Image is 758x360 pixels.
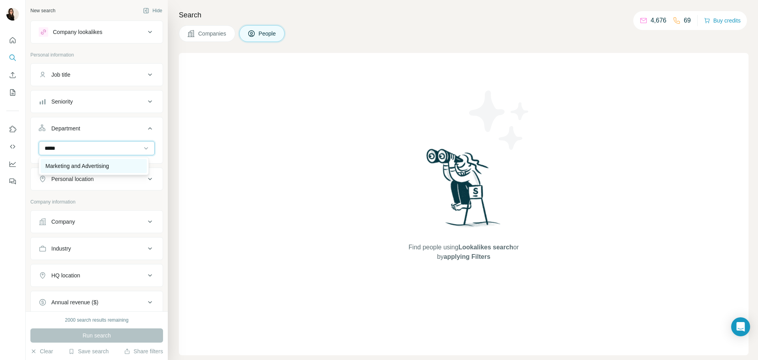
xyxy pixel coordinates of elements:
[6,33,19,47] button: Quick start
[53,28,102,36] div: Company lookalikes
[31,266,163,285] button: HQ location
[124,347,163,355] button: Share filters
[51,175,94,183] div: Personal location
[423,147,505,235] img: Surfe Illustration - Woman searching with binoculars
[31,293,163,312] button: Annual revenue ($)
[31,23,163,41] button: Company lookalikes
[51,71,70,79] div: Job title
[6,51,19,65] button: Search
[68,347,109,355] button: Save search
[65,317,129,324] div: 2000 search results remaining
[31,119,163,141] button: Department
[31,92,163,111] button: Seniority
[31,239,163,258] button: Industry
[31,170,163,188] button: Personal location
[444,253,490,260] span: applying Filters
[198,30,227,38] span: Companies
[51,245,71,253] div: Industry
[6,122,19,136] button: Use Surfe on LinkedIn
[651,16,666,25] p: 4,676
[259,30,277,38] span: People
[30,7,55,14] div: New search
[45,162,109,170] p: Marketing and Advertising
[684,16,691,25] p: 69
[51,298,98,306] div: Annual revenue ($)
[6,85,19,100] button: My lists
[31,212,163,231] button: Company
[464,85,535,156] img: Surfe Illustration - Stars
[51,271,80,279] div: HQ location
[51,98,73,106] div: Seniority
[731,317,750,336] div: Open Intercom Messenger
[6,174,19,188] button: Feedback
[179,9,749,21] h4: Search
[6,68,19,82] button: Enrich CSV
[30,347,53,355] button: Clear
[31,65,163,84] button: Job title
[704,15,741,26] button: Buy credits
[400,243,527,262] span: Find people using or by
[6,157,19,171] button: Dashboard
[137,5,168,17] button: Hide
[30,51,163,58] p: Personal information
[6,8,19,21] img: Avatar
[51,124,80,132] div: Department
[458,244,513,251] span: Lookalikes search
[6,139,19,154] button: Use Surfe API
[30,198,163,205] p: Company information
[51,218,75,226] div: Company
